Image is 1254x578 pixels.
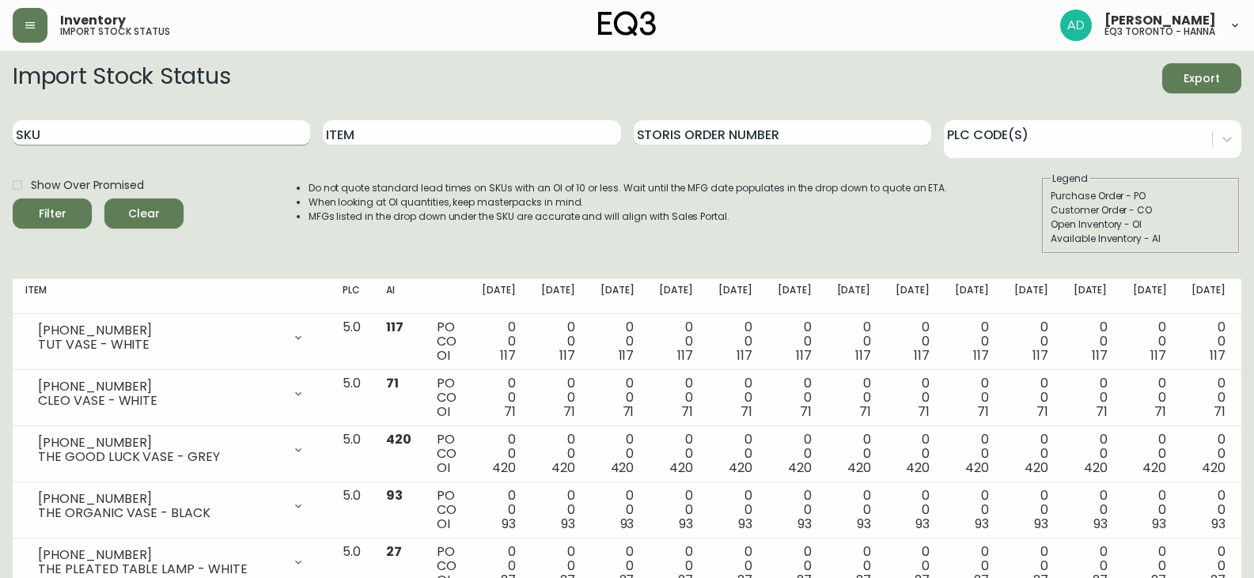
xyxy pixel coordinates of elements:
[1051,217,1231,232] div: Open Inventory - OI
[955,320,989,363] div: 0 0
[824,279,884,314] th: [DATE]
[800,402,812,421] span: 71
[541,376,575,419] div: 0 0
[1051,172,1089,186] legend: Legend
[955,376,989,419] div: 0 0
[965,459,989,477] span: 420
[1133,489,1167,531] div: 0 0
[1036,402,1048,421] span: 71
[469,279,528,314] th: [DATE]
[1142,459,1166,477] span: 420
[729,459,752,477] span: 420
[25,489,317,523] div: [PHONE_NUMBER]THE ORGANIC VASE - BLACK
[528,279,588,314] th: [DATE]
[837,489,871,531] div: 0 0
[309,181,948,195] li: Do not quote standard lead times on SKUs with an OI of 10 or less. Wait until the MFG date popula...
[38,450,282,464] div: THE GOOD LUCK VASE - GREY
[1211,515,1226,533] span: 93
[718,320,752,363] div: 0 0
[857,515,871,533] span: 93
[681,402,693,421] span: 71
[588,279,647,314] th: [DATE]
[1133,320,1167,363] div: 0 0
[741,402,752,421] span: 71
[1074,489,1108,531] div: 0 0
[1084,459,1108,477] span: 420
[330,314,373,370] td: 5.0
[38,492,282,506] div: [PHONE_NUMBER]
[373,279,424,314] th: AI
[38,394,282,408] div: CLEO VASE - WHITE
[38,338,282,352] div: TUT VASE - WHITE
[1162,63,1241,93] button: Export
[619,346,635,365] span: 117
[386,486,403,504] span: 93
[309,195,948,210] li: When looking at OI quantities, keep masterpacks in mind.
[38,548,282,562] div: [PHONE_NUMBER]
[25,376,317,411] div: [PHONE_NUMBER]CLEO VASE - WHITE
[482,489,516,531] div: 0 0
[600,489,635,531] div: 0 0
[1175,69,1229,89] span: Export
[915,515,930,533] span: 93
[330,370,373,426] td: 5.0
[973,346,989,365] span: 117
[646,279,706,314] th: [DATE]
[1202,459,1226,477] span: 420
[386,374,399,392] span: 71
[13,198,92,229] button: Filter
[551,459,575,477] span: 420
[659,433,693,475] div: 0 0
[778,433,812,475] div: 0 0
[718,433,752,475] div: 0 0
[620,515,635,533] span: 93
[309,210,948,224] li: MFGs listed in the drop down under the SKU are accurate and will align with Sales Portal.
[1133,376,1167,419] div: 0 0
[896,489,930,531] div: 0 0
[1104,14,1216,27] span: [PERSON_NAME]
[1014,320,1048,363] div: 0 0
[1051,232,1231,246] div: Available Inventory - AI
[541,433,575,475] div: 0 0
[482,376,516,419] div: 0 0
[13,279,330,314] th: Item
[1191,320,1226,363] div: 0 0
[437,459,450,477] span: OI
[1025,459,1048,477] span: 420
[38,436,282,450] div: [PHONE_NUMBER]
[1150,346,1166,365] span: 117
[659,376,693,419] div: 0 0
[896,433,930,475] div: 0 0
[1133,433,1167,475] div: 0 0
[778,320,812,363] div: 0 0
[386,542,402,561] span: 27
[60,27,170,36] h5: import stock status
[896,320,930,363] div: 0 0
[914,346,930,365] span: 117
[738,515,752,533] span: 93
[500,346,516,365] span: 117
[669,459,693,477] span: 420
[1152,515,1166,533] span: 93
[559,346,575,365] span: 117
[504,402,516,421] span: 71
[977,402,989,421] span: 71
[1002,279,1061,314] th: [DATE]
[859,402,871,421] span: 71
[1096,402,1108,421] span: 71
[561,515,575,533] span: 93
[778,489,812,531] div: 0 0
[1051,203,1231,217] div: Customer Order - CO
[797,515,812,533] span: 93
[38,380,282,394] div: [PHONE_NUMBER]
[1060,9,1092,41] img: 5042b7eed22bbf7d2bc86013784b9872
[1092,346,1108,365] span: 117
[837,433,871,475] div: 0 0
[31,177,144,194] span: Show Over Promised
[437,402,450,421] span: OI
[975,515,989,533] span: 93
[611,459,635,477] span: 420
[847,459,871,477] span: 420
[437,346,450,365] span: OI
[1014,433,1048,475] div: 0 0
